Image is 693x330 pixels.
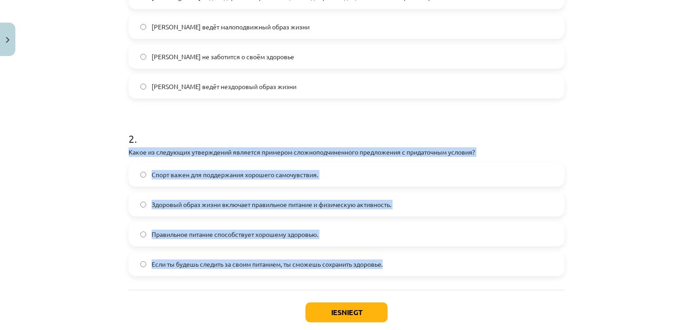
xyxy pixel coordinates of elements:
span: [PERSON_NAME] не заботится о своём здоровье [152,52,294,61]
span: [PERSON_NAME] ведёт малоподвижный образ жизни [152,22,310,32]
span: Правильное питание способствует хорошему здоровью. [152,230,318,239]
span: Если ты будешь следить за своим питанием, ты сможешь сохранить здоровье. [152,259,383,269]
input: Здоровый образ жизни включает правильное питание и физическую активность. [140,202,146,207]
input: Правильное питание способствует хорошему здоровью. [140,231,146,237]
span: Спорт важен для поддержания хорошего самочувствия. [152,170,318,179]
input: [PERSON_NAME] не заботится о своём здоровье [140,54,146,60]
img: icon-close-lesson-0947bae3869378f0d4975bcd49f059093ad1ed9edebbc8119c70593378902aed.svg [6,37,9,43]
button: Iesniegt [305,302,388,322]
p: Какое из следующих утверждений является примером сложноподчиненного предложения с придаточным усл... [129,147,564,157]
input: [PERSON_NAME] ведёт нездоровый образ жизни [140,84,146,90]
span: Здоровый образ жизни включает правильное питание и физическую активность. [152,200,391,209]
span: [PERSON_NAME] ведёт нездоровый образ жизни [152,82,296,91]
input: [PERSON_NAME] ведёт малоподвижный образ жизни [140,24,146,30]
input: Спорт важен для поддержания хорошего самочувствия. [140,172,146,178]
h1: 2 . [129,117,564,145]
input: Если ты будешь следить за своим питанием, ты сможешь сохранить здоровье. [140,261,146,267]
